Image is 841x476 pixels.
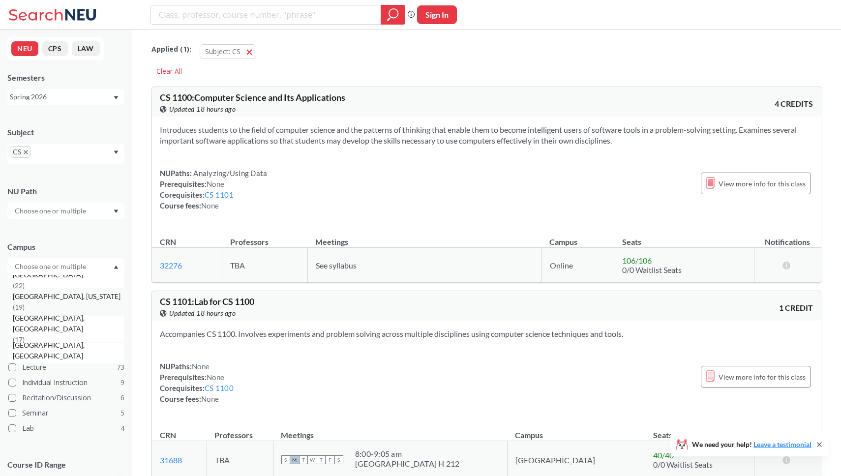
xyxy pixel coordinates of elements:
[160,92,345,103] span: CS 1100 : Computer Science and Its Applications
[13,340,124,361] span: [GEOGRAPHIC_DATA], [GEOGRAPHIC_DATA]
[290,455,299,464] span: M
[7,127,124,138] div: Subject
[273,420,507,441] th: Meetings
[114,265,119,269] svg: Dropdown arrow
[10,205,92,217] input: Choose one or multiple
[160,261,182,270] a: 32276
[417,5,457,24] button: Sign In
[160,237,176,247] div: CRN
[541,227,614,248] th: Campus
[205,47,240,56] span: Subject: CS
[507,420,645,441] th: Campus
[114,209,119,213] svg: Dropdown arrow
[120,392,124,403] span: 6
[381,5,405,25] div: magnifying glass
[754,227,821,248] th: Notifications
[8,376,124,389] label: Individual Instruction
[207,373,224,382] span: None
[299,455,308,464] span: T
[622,256,652,265] span: 106 / 106
[222,248,307,283] td: TBA
[7,89,124,105] div: Spring 2026Dropdown arrow
[114,96,119,100] svg: Dropdown arrow
[281,455,290,464] span: S
[7,72,124,83] div: Semesters
[692,441,811,448] span: We need your help!
[13,313,124,334] span: [GEOGRAPHIC_DATA], [GEOGRAPHIC_DATA]
[645,420,754,441] th: Seats
[158,6,374,23] input: Class, professor, course number, "phrase"
[326,455,334,464] span: F
[200,44,256,59] button: Subject: CS
[11,41,38,56] button: NEU
[120,408,124,418] span: 5
[192,169,267,178] span: Analyzing/Using Data
[120,377,124,388] span: 9
[160,328,813,339] section: Accompanies CS 1100. Involves experiments and problem solving across multiple disciplines using c...
[7,258,124,275] div: Dropdown arrow[GEOGRAPHIC_DATA](66)Online(30)[GEOGRAPHIC_DATA], [GEOGRAPHIC_DATA](25)[GEOGRAPHIC_...
[754,420,821,441] th: Notifications
[151,64,187,79] div: Clear All
[120,423,124,434] span: 4
[42,41,68,56] button: CPS
[7,144,124,164] div: CSX to remove pillDropdown arrow
[169,308,236,319] span: Updated 18 hours ago
[10,261,92,272] input: Choose one or multiple
[169,104,236,115] span: Updated 18 hours ago
[201,201,219,210] span: None
[653,460,713,469] span: 0/0 Waitlist Seats
[160,361,234,404] div: NUPaths: Prerequisites: Corequisites: Course fees:
[160,296,254,307] span: CS 1101 : Lab for CS 1100
[117,362,124,373] span: 73
[205,190,234,199] a: CS 1101
[334,455,343,464] span: S
[387,8,399,22] svg: magnifying glass
[205,384,234,392] a: CS 1100
[7,241,124,252] div: Campus
[308,455,317,464] span: W
[13,362,21,371] span: ( 8 )
[719,178,806,190] span: View more info for this class
[114,150,119,154] svg: Dropdown arrow
[7,459,124,471] p: Course ID Range
[13,335,25,344] span: ( 17 )
[10,146,31,158] span: CSX to remove pill
[8,407,124,419] label: Seminar
[207,179,224,188] span: None
[779,302,813,313] span: 1 CREDIT
[222,227,307,248] th: Professors
[541,248,614,283] td: Online
[8,391,124,404] label: Recitation/Discussion
[13,303,25,311] span: ( 19 )
[160,168,267,211] div: NUPaths: Prerequisites: Corequisites: Course fees:
[24,150,28,154] svg: X to remove pill
[7,186,124,197] div: NU Path
[13,281,25,290] span: ( 22 )
[160,124,813,146] section: Introduces students to the field of computer science and the patterns of thinking that enable the...
[7,203,124,219] div: Dropdown arrow
[8,361,124,374] label: Lecture
[753,440,811,448] a: Leave a testimonial
[151,44,191,55] span: Applied ( 1 ):
[10,91,113,102] div: Spring 2026
[775,98,813,109] span: 4 CREDITS
[72,41,100,56] button: LAW
[719,371,806,383] span: View more info for this class
[622,265,682,274] span: 0/0 Waitlist Seats
[192,362,210,371] span: None
[317,455,326,464] span: T
[201,394,219,403] span: None
[355,459,460,469] div: [GEOGRAPHIC_DATA] H 212
[160,430,176,441] div: CRN
[614,227,754,248] th: Seats
[307,227,541,248] th: Meetings
[316,261,357,270] span: See syllabus
[355,449,460,459] div: 8:00 - 9:05 am
[13,291,122,302] span: [GEOGRAPHIC_DATA], [US_STATE]
[653,450,674,460] span: 40 / 40
[160,455,182,465] a: 31688
[207,420,273,441] th: Professors
[8,422,124,435] label: Lab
